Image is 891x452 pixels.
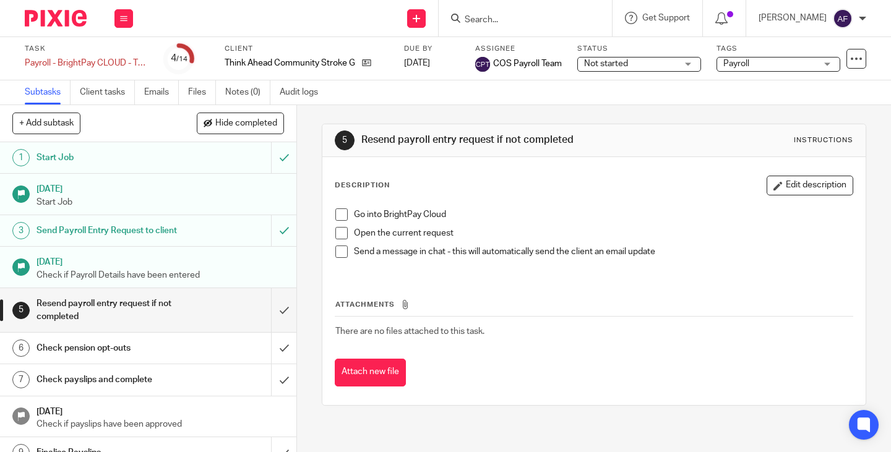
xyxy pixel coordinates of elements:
span: Payroll [723,59,749,68]
button: Attach new file [335,359,406,386]
div: Payroll - BrightPay CLOUD - Think Ahead Stoke - pay day [DATE] [25,57,148,69]
span: [DATE] [404,59,430,67]
h1: Check payslips and complete [37,370,185,389]
button: Edit description [767,176,853,195]
span: Not started [584,59,628,68]
a: Subtasks [25,80,71,104]
a: Audit logs [280,80,327,104]
img: Pixie [25,10,87,27]
p: Check if Payroll Details have been entered [37,269,284,281]
label: Tags [717,44,840,54]
label: Due by [404,44,460,54]
p: [PERSON_NAME] [759,12,827,24]
p: Description [335,181,390,190]
label: Status [577,44,701,54]
small: /14 [176,56,187,62]
div: Instructions [794,135,853,145]
h1: [DATE] [37,403,284,418]
div: 6 [12,339,30,357]
p: Think Ahead Community Stroke Group [225,57,356,69]
h1: Resend payroll entry request if not completed [361,134,621,147]
label: Client [225,44,389,54]
img: svg%3E [475,57,490,72]
a: Client tasks [80,80,135,104]
span: Get Support [642,14,690,22]
label: Task [25,44,148,54]
p: Check if payslips have been approved [37,418,284,430]
img: svg%3E [833,9,853,28]
span: Attachments [335,301,395,308]
div: 4 [171,51,187,66]
a: Emails [144,80,179,104]
a: Notes (0) [225,80,270,104]
div: Payroll - BrightPay CLOUD - Think Ahead Stoke - pay day 25th - August 2025 [25,57,148,69]
label: Assignee [475,44,562,54]
h1: Send Payroll Entry Request to client [37,221,185,240]
div: 3 [12,222,30,239]
a: Files [188,80,216,104]
p: Send a message in chat - this will automatically send the client an email update [354,245,853,258]
h1: Check pension opt-outs [37,339,185,357]
div: 7 [12,371,30,388]
h1: [DATE] [37,253,284,268]
p: Start Job [37,196,284,208]
span: Hide completed [215,119,277,129]
div: 5 [12,302,30,319]
div: 1 [12,149,30,166]
span: COS Payroll Team [493,58,562,70]
h1: [DATE] [37,180,284,195]
span: There are no files attached to this task. [335,327,484,336]
h1: Resend payroll entry request if not completed [37,294,185,326]
input: Search [463,15,575,26]
p: Open the current request [354,227,853,239]
button: + Add subtask [12,113,80,134]
h1: Start Job [37,148,185,167]
button: Hide completed [197,113,284,134]
div: 5 [335,130,355,150]
p: Go into BrightPay Cloud [354,208,853,221]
